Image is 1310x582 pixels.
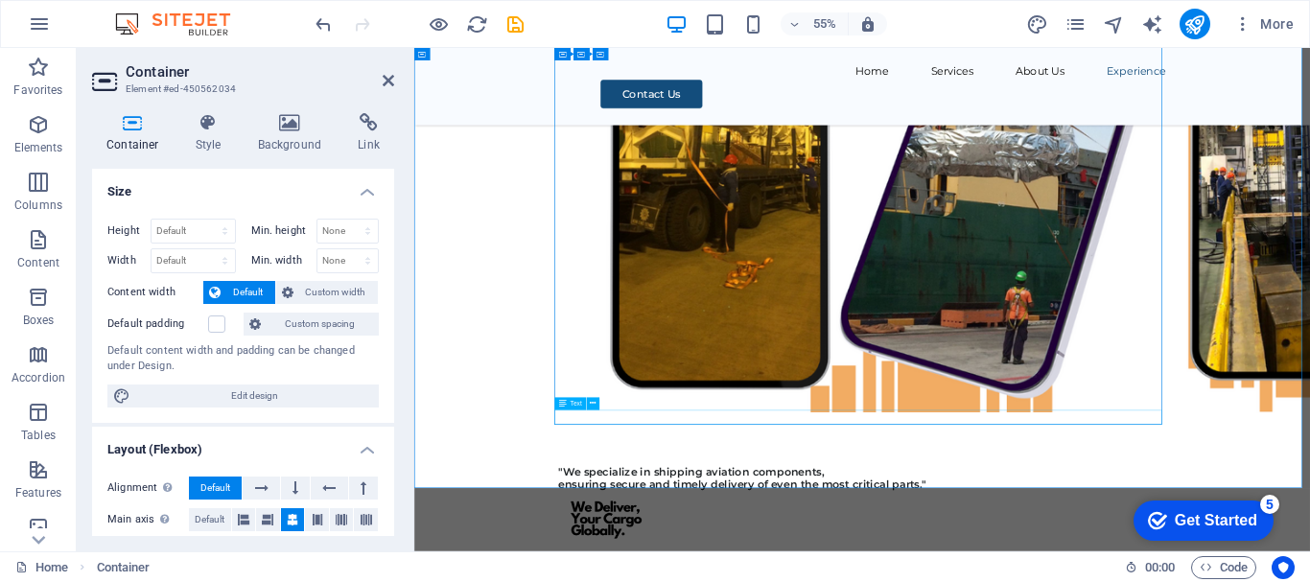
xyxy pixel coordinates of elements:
h6: 55% [809,12,840,35]
i: Publish [1183,13,1205,35]
h4: Link [343,113,394,153]
label: Main axis [107,508,189,531]
span: More [1233,14,1294,34]
button: Custom spacing [244,313,379,336]
h4: Size [92,169,394,203]
span: Code [1200,556,1248,579]
p: Content [17,255,59,270]
h2: Container [126,63,394,81]
span: Default [195,508,224,531]
i: AI Writer [1141,13,1163,35]
span: Text [571,401,582,407]
div: Get Started [52,21,134,38]
label: Alignment [107,477,189,500]
button: navigator [1103,12,1126,35]
div: Default content width and padding can be changed under Design. [107,343,379,375]
button: Edit design [107,384,379,407]
div: 5 [137,4,156,23]
button: pages [1064,12,1088,35]
p: Accordion [12,370,65,385]
label: Min. height [251,225,316,236]
i: Reload page [466,13,488,35]
span: : [1158,560,1161,574]
h6: Session time [1125,556,1176,579]
button: Click here to leave preview mode and continue editing [427,12,450,35]
span: Custom width [299,281,373,304]
i: Pages (Ctrl+Alt+S) [1064,13,1087,35]
button: text_generator [1141,12,1164,35]
i: Save (Ctrl+S) [504,13,526,35]
p: Favorites [13,82,62,98]
h3: Element #ed-450562034 [126,81,356,98]
img: Editor Logo [110,12,254,35]
p: Elements [14,140,63,155]
i: Design (Ctrl+Alt+Y) [1026,13,1048,35]
button: More [1226,9,1301,39]
label: Width [107,255,151,266]
p: Columns [14,198,62,213]
button: publish [1180,9,1210,39]
span: Custom spacing [267,313,373,336]
h4: Layout (Flexbox) [92,427,394,461]
label: Content width [107,281,203,304]
span: Default [200,477,230,500]
button: Usercentrics [1272,556,1295,579]
p: Features [15,485,61,501]
h4: Background [244,113,344,153]
label: Default padding [107,313,208,336]
div: Get Started 5 items remaining, 0% complete [11,10,151,50]
label: Height [107,225,151,236]
h4: Container [92,113,181,153]
button: Custom width [276,281,379,304]
button: 55% [781,12,849,35]
nav: breadcrumb [97,556,151,579]
label: Min. width [251,255,316,266]
button: Default [203,281,275,304]
span: Edit design [136,384,373,407]
span: Default [226,281,269,304]
button: undo [312,12,335,35]
span: Click to select. Double-click to edit [97,556,151,579]
button: reload [465,12,488,35]
a: Click to cancel selection. Double-click to open Pages [15,556,68,579]
i: On resize automatically adjust zoom level to fit chosen device. [859,15,877,33]
span: 00 00 [1145,556,1175,579]
p: Boxes [23,313,55,328]
button: design [1026,12,1049,35]
button: Default [189,477,242,500]
i: Undo: Change text (Ctrl+Z) [313,13,335,35]
button: Default [189,508,231,531]
p: Tables [21,428,56,443]
button: Code [1191,556,1256,579]
button: save [503,12,526,35]
h4: Style [181,113,244,153]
